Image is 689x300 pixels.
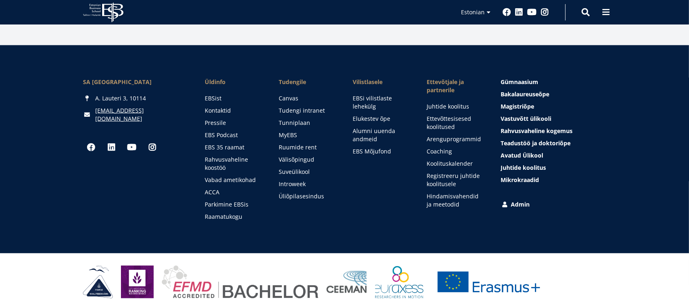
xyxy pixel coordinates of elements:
[427,192,484,209] a: Hindamisvahendid ja meetodid
[205,131,262,139] a: EBS Podcast
[205,156,262,172] a: Rahvusvaheline koostöö
[103,139,120,156] a: Linkedin
[279,131,336,139] a: MyEBS
[427,115,484,131] a: Ettevõttesisesed koolitused
[375,266,423,298] img: EURAXESS
[503,8,511,16] a: Facebook
[327,271,367,293] img: Ceeman
[427,172,484,188] a: Registreeru juhtide koolitusele
[279,94,336,102] a: Canvas
[427,147,484,156] a: Coaching
[501,139,570,147] span: Teadustöö ja doktoriõpe
[279,192,336,200] a: Üliõpilasesindus
[144,139,161,156] a: Instagram
[279,78,336,86] a: Tudengile
[501,164,546,171] span: Juhtide koolitus
[353,94,410,111] a: EBSi vilistlaste lehekülg
[501,176,539,184] span: Mikrokraadid
[124,139,140,156] a: Youtube
[353,115,410,123] a: Elukestev õpe
[432,266,546,298] img: Erasmus+
[427,102,484,111] a: Juhtide koolitus
[353,147,410,156] a: EBS Mõjufond
[501,176,606,184] a: Mikrokraadid
[501,78,606,86] a: Gümnaasium
[279,119,336,127] a: Tunniplaan
[205,200,262,209] a: Parkimine EBSis
[541,8,549,16] a: Instagram
[515,8,523,16] a: Linkedin
[501,102,606,111] a: Magistriõpe
[205,107,262,115] a: Kontaktid
[501,115,551,122] span: Vastuvõtt ülikooli
[205,78,262,86] span: Üldinfo
[501,90,549,98] span: Bakalaureuseõpe
[501,127,606,135] a: Rahvusvaheline kogemus
[501,78,538,86] span: Gümnaasium
[83,139,99,156] a: Facebook
[501,200,606,209] a: Admin
[279,156,336,164] a: Välisõpingud
[95,107,188,123] a: [EMAIL_ADDRESS][DOMAIN_NAME]
[205,119,262,127] a: Pressile
[279,143,336,151] a: Ruumide rent
[205,94,262,102] a: EBSist
[432,266,546,298] a: Erasmus +
[501,164,606,172] a: Juhtide koolitus
[205,188,262,196] a: ACCA
[501,151,606,160] a: Avatud Ülikool
[427,135,484,143] a: Arenguprogrammid
[501,139,606,147] a: Teadustöö ja doktoriõpe
[279,180,336,188] a: Introweek
[501,127,573,135] span: Rahvusvaheline kogemus
[527,8,537,16] a: Youtube
[279,107,336,115] a: Tudengi intranet
[162,266,318,298] img: EFMD
[279,168,336,176] a: Suveülikool
[83,78,188,86] div: SA [GEOGRAPHIC_DATA]
[121,266,154,298] img: Eduniversal
[501,90,606,98] a: Bakalaureuseõpe
[353,127,410,143] a: Alumni uuenda andmeid
[427,78,484,94] span: Ettevõtjale ja partnerile
[501,115,606,123] a: Vastuvõtt ülikooli
[501,151,543,159] span: Avatud Ülikool
[83,94,188,102] div: A. Lauteri 3, 10114
[205,213,262,221] a: Raamatukogu
[427,160,484,168] a: Koolituskalender
[501,102,534,110] span: Magistriõpe
[205,176,262,184] a: Vabad ametikohad
[205,143,262,151] a: EBS 35 raamat
[83,266,113,298] img: HAKA
[353,78,410,86] span: Vilistlasele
